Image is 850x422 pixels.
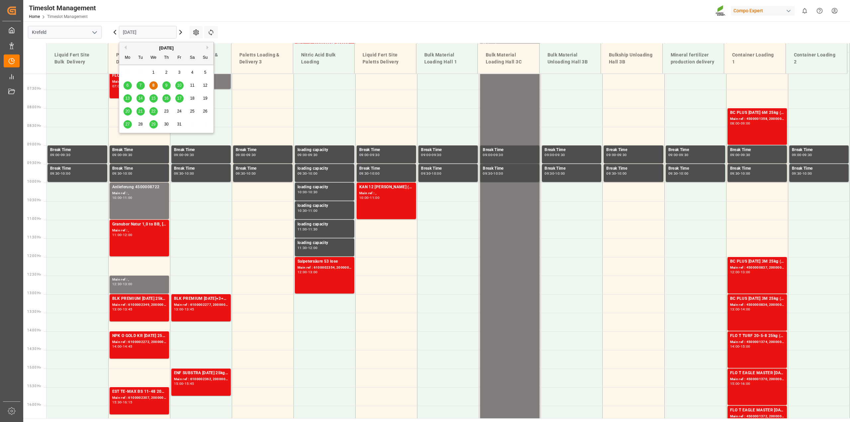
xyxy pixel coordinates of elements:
div: Main ref : 6100002277, 2000001581;2000001525 [174,302,228,308]
div: Main ref : 6100002349, 2000001878 [112,302,166,308]
div: - [122,196,123,199]
span: 18 [190,96,194,101]
span: 5 [204,70,207,75]
div: 09:30 [483,172,492,175]
div: - [122,233,123,236]
span: 28 [138,122,142,127]
div: - [678,172,679,175]
div: - [183,382,184,385]
div: Main ref : 6100002272, 2000001815 [112,339,166,345]
span: 4 [191,70,194,75]
span: 16 [164,96,168,101]
div: 09:00 [174,153,184,156]
div: 13:00 [741,271,750,274]
div: loading capacity [297,184,352,191]
div: - [739,345,740,348]
div: 09:30 [803,153,812,156]
div: Timeslot Management [29,3,96,13]
div: - [307,191,308,194]
span: 11:00 Hr [27,217,41,220]
div: Main ref : 4500000836, 2000000788 [730,302,784,308]
div: 14:00 [741,308,750,311]
div: 09:30 [370,153,380,156]
div: [DATE] [119,45,213,51]
span: 08:00 Hr [27,105,41,109]
div: NPK O GOLD KR [DATE] 25kg (x60) IT [112,333,166,339]
div: Break Time [730,165,784,172]
div: - [492,172,493,175]
div: Choose Thursday, October 16th, 2025 [162,94,171,103]
div: - [307,209,308,212]
div: Choose Sunday, October 5th, 2025 [201,68,210,77]
div: 09:30 [432,153,441,156]
span: 19 [203,96,207,101]
div: 09:00 [668,153,678,156]
div: Main ref : 4500001370, 2000000989 [730,377,784,382]
div: 09:00 [112,153,122,156]
div: Main ref : 4500001358, 2000001101 [730,116,784,122]
div: FLO T NK 14-0-19 25kg (x40) INTFLO T BKR [DATE] 25kg (x40) D,ATTPL N 12-4-6 25kg (x40) D,A,CHSUPE... [112,72,166,79]
img: Screenshot%202023-09-29%20at%2010.02.21.png_1712312052.png [716,5,726,17]
span: 09:00 Hr [27,142,41,146]
div: Break Time [483,165,537,172]
div: Main ref : 6100002378, 2000001957 [112,79,166,85]
div: Tu [136,54,145,62]
div: loading capacity [297,240,352,246]
div: Bulk Material Loading Hall 3C [483,49,534,68]
div: 13:00 [730,308,740,311]
div: 10:00 [803,172,812,175]
div: Break Time [359,147,413,153]
div: 10:30 [308,191,318,194]
div: BC PLUS [DATE] 3M 25kg (x42) WW [730,295,784,302]
div: Break Time [236,147,290,153]
div: - [307,246,308,249]
div: Bulk Material Loading Hall 1 [422,49,472,68]
div: Mo [124,54,132,62]
div: Break Time [668,147,722,153]
div: - [369,196,370,199]
div: Break Time [483,147,537,153]
div: 10:00 [679,172,689,175]
div: - [802,172,803,175]
div: - [431,153,432,156]
div: Choose Friday, October 24th, 2025 [175,107,184,116]
div: - [554,172,555,175]
div: Break Time [421,165,475,172]
div: - [183,153,184,156]
div: 13:45 [185,308,194,311]
div: 09:00 [483,153,492,156]
span: 13:30 Hr [27,310,41,313]
div: 12:00 [123,233,132,236]
div: Choose Tuesday, October 7th, 2025 [136,81,145,90]
div: - [369,172,370,175]
div: Main ref : 4500000837, 2000000788 [730,265,784,271]
div: 10:00 [432,172,441,175]
div: 09:30 [297,172,307,175]
div: Choose Monday, October 13th, 2025 [124,94,132,103]
div: 08:00 [730,122,740,125]
div: 09:00 [792,153,802,156]
button: show 0 new notifications [797,3,812,18]
div: 10:00 [61,172,70,175]
div: Choose Thursday, October 30th, 2025 [162,120,171,128]
div: 09:00 [421,153,431,156]
div: Main ref : , [112,228,166,233]
div: Choose Wednesday, October 15th, 2025 [149,94,158,103]
div: 09:00 [236,153,245,156]
div: 15:00 [174,382,184,385]
div: 10:00 [741,172,750,175]
div: - [739,122,740,125]
span: 12:30 Hr [27,273,41,276]
div: - [678,153,679,156]
div: 09:30 [617,153,627,156]
span: 13:00 Hr [27,291,41,295]
div: - [739,308,740,311]
span: 14:00 Hr [27,328,41,332]
div: 10:00 [123,172,132,175]
div: 10:00 [555,172,565,175]
div: 13:00 [123,283,132,286]
div: 13:00 [174,308,184,311]
div: 09:30 [792,172,802,175]
div: Choose Friday, October 31st, 2025 [175,120,184,128]
div: Main ref : 4500001374, 2000000989 [730,339,784,345]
